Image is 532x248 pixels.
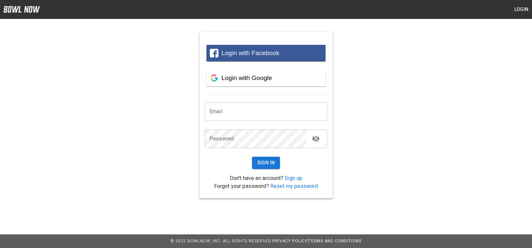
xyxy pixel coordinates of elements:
span: © 2022 BowlNow, Inc. All Rights Reserved. [171,239,272,243]
span: Login with Google [221,74,272,81]
button: toggle password visibility [309,132,323,145]
p: Forgot your password? [205,182,327,190]
img: logo [3,6,40,13]
button: Sign In [252,157,280,169]
a: Sign up [285,175,302,181]
p: Don't have an account? [205,174,327,182]
span: Login with Facebook [221,49,279,56]
a: Privacy Policy [272,239,308,243]
button: Login with Facebook [206,45,326,61]
a: Terms and Conditions [309,239,361,243]
a: Reset my password [270,183,318,189]
button: Login [511,3,532,16]
button: Login with Google [206,70,326,86]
